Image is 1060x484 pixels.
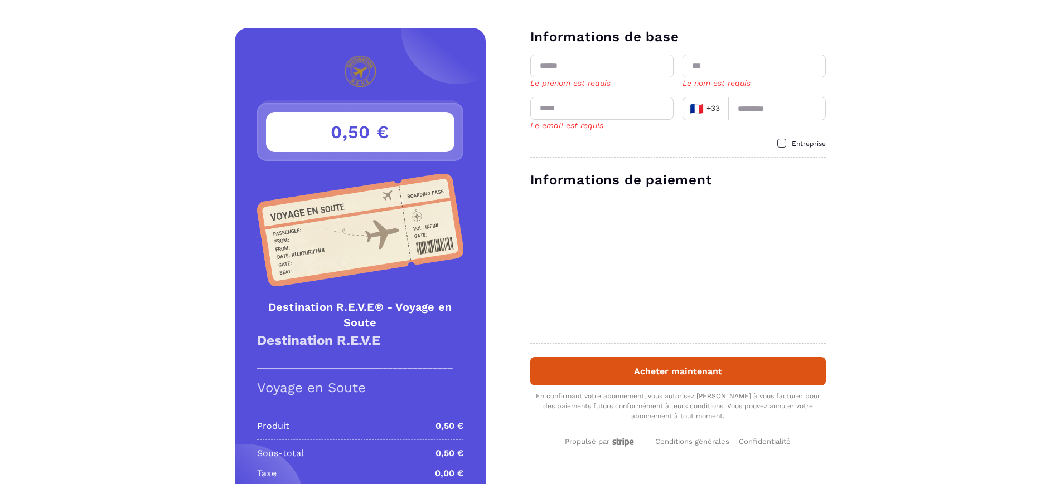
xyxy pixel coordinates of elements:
[683,79,751,87] span: Le nom est requis
[435,447,463,460] p: 0,50 €
[266,112,454,152] h3: 0,50 €
[723,100,724,117] input: Search for option
[257,419,289,433] p: Produit
[257,299,463,330] h4: Destination R.E.V.E® - Voyage en Soute
[257,380,463,395] h1: Voyage en Soute
[530,171,826,189] h3: Informations de paiement
[655,437,729,446] span: Conditions générales
[739,436,791,446] a: Confidentialité
[565,437,637,447] div: Propulsé par
[528,195,828,332] iframe: Cadre de saisie sécurisé pour le paiement
[530,28,826,46] h3: Informations de base
[683,97,728,120] div: Search for option
[530,121,603,130] span: Le email est requis
[435,419,463,433] p: 0,50 €
[257,174,463,286] img: Product Image
[530,391,826,421] div: En confirmant votre abonnement, vous autorisez [PERSON_NAME] à vous facturer pour des paiements f...
[257,333,380,348] strong: Destination R.E.V.E
[257,359,463,369] p: _______________________________________
[655,436,734,446] a: Conditions générales
[792,140,826,148] span: Entreprise
[435,467,463,480] p: 0,00 €
[314,56,406,87] img: logo
[689,101,720,116] span: +33
[530,357,826,385] button: Acheter maintenant
[530,79,611,87] span: Le prénom est requis
[565,436,637,446] a: Propulsé par
[690,101,704,116] span: 🇫🇷
[739,437,791,446] span: Confidentialité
